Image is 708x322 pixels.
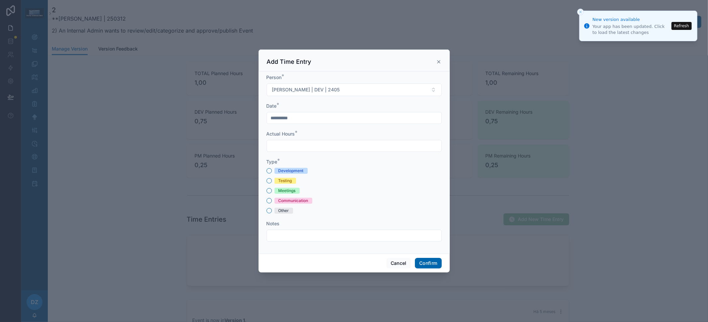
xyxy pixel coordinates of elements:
span: Date [267,103,277,109]
div: Meetings [278,188,296,194]
div: Communication [278,198,308,204]
span: Type [267,159,277,164]
span: Notes [267,221,280,226]
div: Your app has been updated. Click to load the latest changes [592,24,669,36]
button: Close toast [577,9,584,15]
div: Testing [278,178,292,184]
span: [PERSON_NAME] | DEV | 2405 [272,86,340,93]
button: Confirm [415,258,441,268]
span: Person [267,74,282,80]
div: Development [278,168,304,174]
button: Cancel [386,258,411,268]
span: Actual Hours [267,131,295,137]
button: Select Button [267,83,442,96]
button: Refresh [671,22,692,30]
div: Other [278,208,289,214]
div: New version available [592,16,669,23]
h3: Add Time Entry [267,58,311,66]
